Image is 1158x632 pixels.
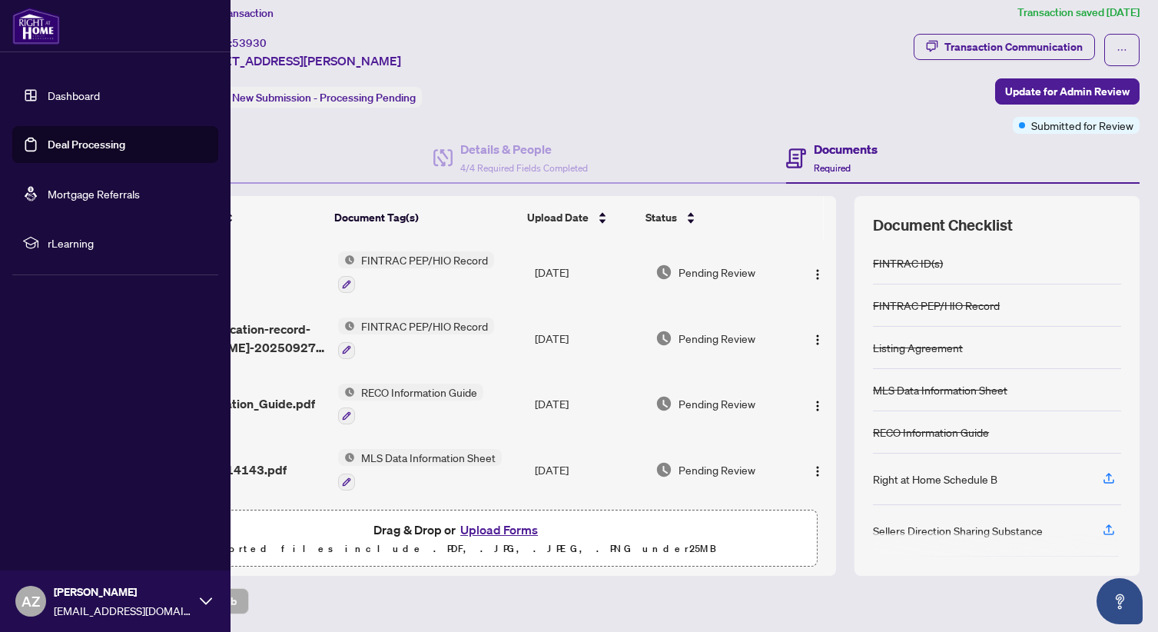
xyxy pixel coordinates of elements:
span: [EMAIL_ADDRESS][DOMAIN_NAME] [54,602,192,619]
span: 53930 [232,36,267,50]
img: logo [12,8,60,45]
span: [PERSON_NAME] [54,584,192,600]
a: Mortgage Referrals [48,187,140,201]
button: Status IconMLS Data Information Sheet [338,449,502,491]
span: FINTRAC PEP/HIO Record [355,318,494,334]
div: Status: [191,87,422,108]
span: rLearning [48,235,207,251]
div: FINTRAC PEP/HIO Record [873,297,1000,314]
div: MLS Data Information Sheet [873,381,1007,398]
th: Document Tag(s) [328,196,521,239]
a: Dashboard [48,88,100,102]
span: FINTRAC PEP/HIO Record [355,251,494,268]
button: Logo [805,391,830,416]
td: [DATE] [529,371,649,437]
span: fintrac-identification-record-[PERSON_NAME]-20250927-091144.pdf [150,320,327,357]
span: Update for Admin Review [1005,79,1130,104]
img: Logo [811,268,824,281]
h4: Details & People [460,140,588,158]
th: Upload Date [521,196,639,239]
button: Logo [805,457,830,482]
button: Transaction Communication [914,34,1095,60]
span: Drag & Drop orUpload FormsSupported files include .PDF, .JPG, .JPEG, .PNG under25MB [99,511,817,567]
img: Status Icon [338,318,355,334]
a: Deal Processing [48,138,125,151]
span: Upload Date [527,209,589,226]
span: AZ [22,590,40,612]
img: Document Status [655,330,672,347]
div: Transaction Communication [944,35,1083,59]
td: [DATE] [529,239,649,305]
div: FINTRAC ID(s) [873,254,943,271]
button: Status IconRECO Information Guide [338,384,483,425]
span: Pending Review [679,264,755,281]
button: Status IconFINTRAC PEP/HIO Record [338,251,494,293]
img: Status Icon [338,384,355,401]
span: Status [645,209,677,226]
span: Pending Review [679,395,755,412]
span: New Submission - Processing Pending [232,91,416,105]
td: [DATE] [529,305,649,371]
div: Right at Home Schedule B [873,471,997,487]
img: Logo [811,334,824,346]
span: Submitted for Review [1031,117,1133,134]
span: Pending Review [679,330,755,347]
span: RECO Information Guide [355,384,483,401]
div: Listing Agreement [873,339,963,356]
button: Logo [805,260,830,284]
span: Drag & Drop or [373,520,543,540]
span: Pending Review [679,461,755,478]
span: View Transaction [191,6,274,20]
img: Logo [811,465,824,477]
span: Required [814,162,851,174]
button: Upload Forms [456,520,543,540]
article: Transaction saved [DATE] [1017,4,1140,22]
span: Document Checklist [873,215,1013,236]
button: Status IconFINTRAC PEP/HIO Record [338,318,494,359]
img: Status Icon [338,449,355,466]
p: Supported files include .PDF, .JPG, .JPEG, .PNG under 25 MB [108,540,808,558]
th: Status [639,196,783,239]
button: Open asap [1097,578,1143,624]
button: Update for Admin Review [995,78,1140,105]
img: Status Icon [338,251,355,268]
span: 4/4 Required Fields Completed [460,162,588,174]
img: Document Status [655,264,672,281]
div: Sellers Direction Sharing Substance [873,522,1043,539]
td: [DATE] [529,437,649,503]
div: RECO Information Guide [873,424,989,441]
span: ellipsis [1117,45,1127,55]
img: Logo [811,400,824,412]
img: Document Status [655,395,672,412]
span: MLS Data Information Sheet [355,449,502,466]
span: [STREET_ADDRESS][PERSON_NAME] [191,52,401,70]
img: Document Status [655,461,672,478]
th: (6) File Name [142,196,328,239]
span: RECO_Information_Guide.pdf [150,394,315,413]
h4: Documents [814,140,878,158]
button: Logo [805,326,830,351]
